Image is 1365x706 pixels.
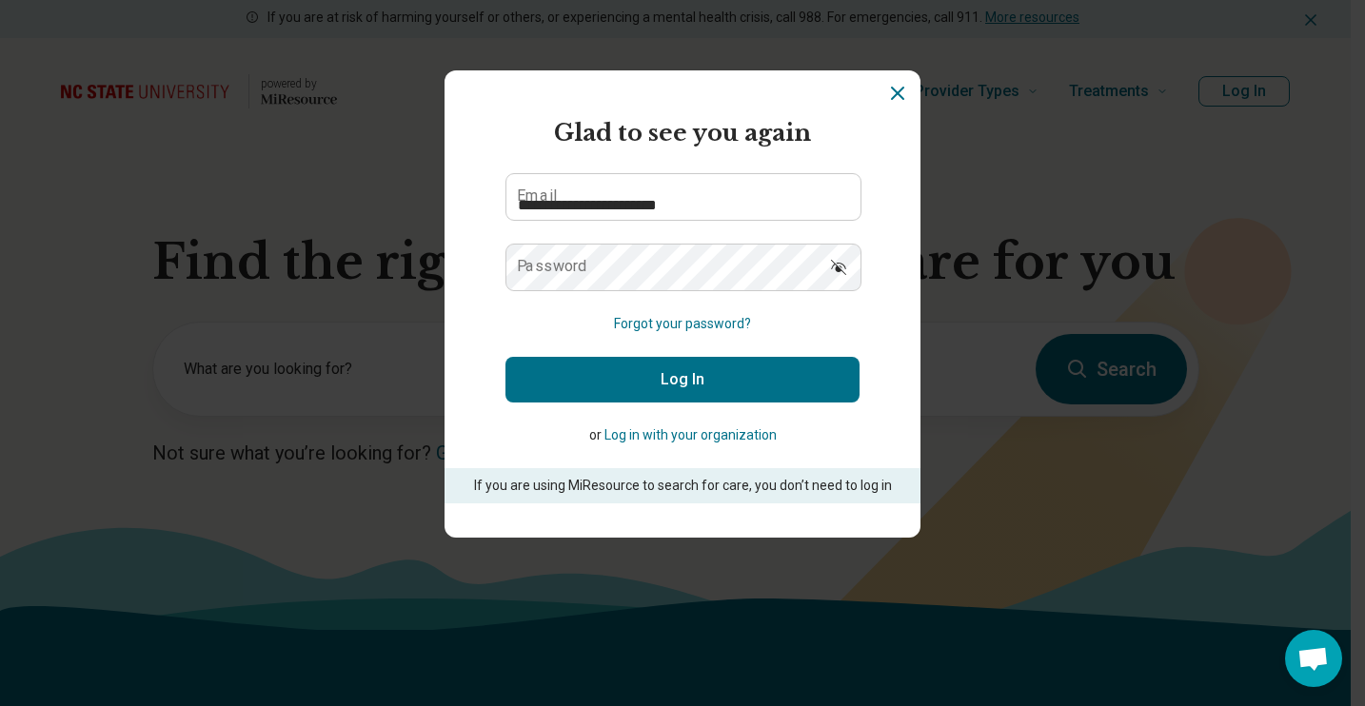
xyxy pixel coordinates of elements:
[818,244,860,289] button: Show password
[517,259,587,274] label: Password
[604,425,777,445] button: Log in with your organization
[471,476,894,496] p: If you are using MiResource to search for care, you don’t need to log in
[505,357,860,402] button: Log In
[505,425,860,445] p: or
[505,116,860,150] h2: Glad to see you again
[886,82,909,105] button: Dismiss
[445,70,920,538] section: Login Dialog
[614,314,751,334] button: Forgot your password?
[517,188,557,204] label: Email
